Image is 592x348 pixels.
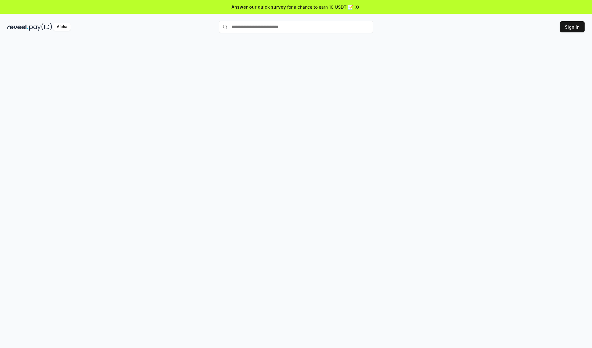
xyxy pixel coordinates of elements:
span: for a chance to earn 10 USDT 📝 [287,4,353,10]
img: pay_id [29,23,52,31]
div: Alpha [53,23,71,31]
button: Sign In [560,21,585,32]
span: Answer our quick survey [232,4,286,10]
img: reveel_dark [7,23,28,31]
